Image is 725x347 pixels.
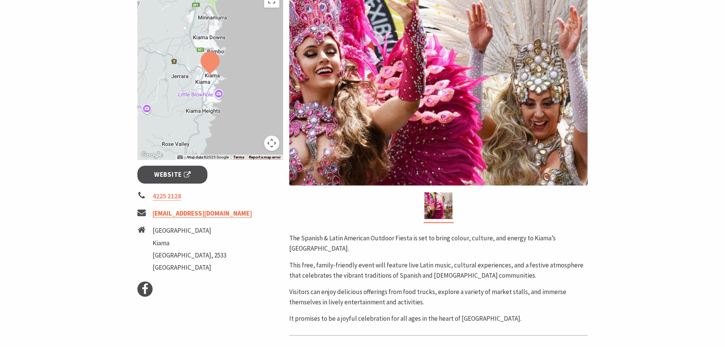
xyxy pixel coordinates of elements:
[424,192,453,219] img: Dancers in jewelled pink and silver costumes with feathers, holding their hands up while smiling
[187,155,229,159] span: Map data ©2025 Google
[153,250,226,261] li: [GEOGRAPHIC_DATA], 2533
[289,260,588,281] p: This free, family-friendly event will feature live Latin music, cultural experiences, and a festi...
[153,209,252,218] a: [EMAIL_ADDRESS][DOMAIN_NAME]
[264,136,279,151] button: Map camera controls
[249,155,281,160] a: Report a map error
[153,225,226,236] li: [GEOGRAPHIC_DATA]
[289,287,588,307] p: Visitors can enjoy delicious offerings from food trucks, explore a variety of market stalls, and ...
[289,233,588,254] p: The Spanish & Latin American Outdoor Fiesta is set to bring colour, culture, and energy to Kiama’...
[139,150,164,160] img: Google
[139,150,164,160] a: Open this area in Google Maps (opens a new window)
[153,192,181,201] a: 4225 2128
[233,155,244,160] a: Terms (opens in new tab)
[137,166,208,184] a: Website
[289,313,588,324] p: It promises to be a joyful celebration for all ages in the heart of [GEOGRAPHIC_DATA].
[177,155,183,160] button: Keyboard shortcuts
[153,262,226,273] li: [GEOGRAPHIC_DATA]
[154,170,191,180] span: Website
[153,238,226,248] li: Kiama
